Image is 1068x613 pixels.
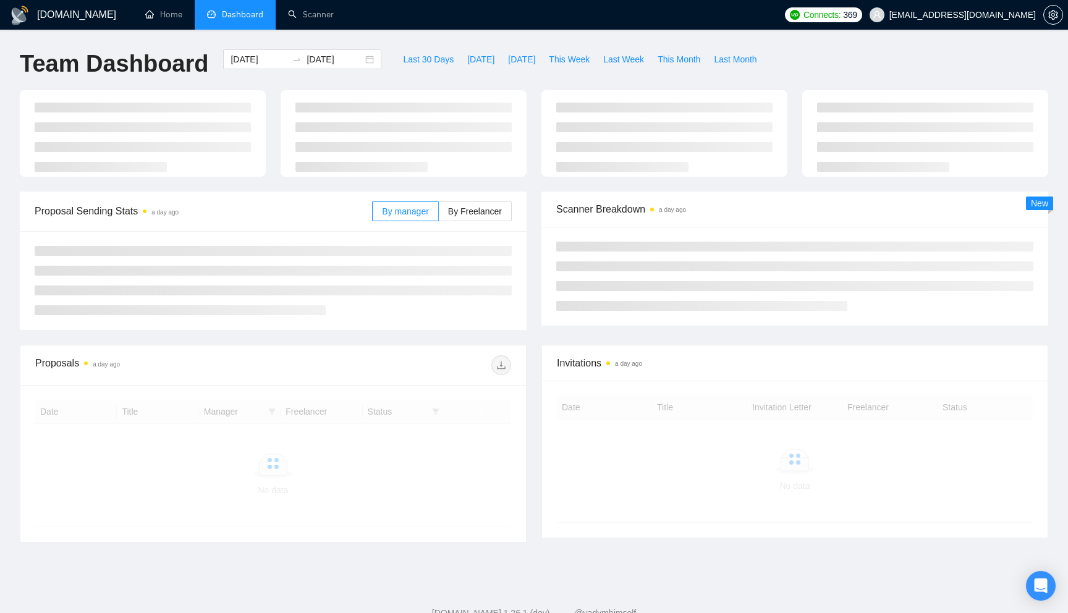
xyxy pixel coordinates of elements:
[658,53,700,66] span: This Month
[659,206,686,213] time: a day ago
[843,8,857,22] span: 369
[448,206,502,216] span: By Freelancer
[145,9,182,20] a: homeHome
[10,6,30,25] img: logo
[542,49,596,69] button: This Week
[556,201,1033,217] span: Scanner Breakdown
[292,54,302,64] span: to
[714,53,756,66] span: Last Month
[20,49,208,78] h1: Team Dashboard
[396,49,460,69] button: Last 30 Days
[207,10,216,19] span: dashboard
[873,11,881,19] span: user
[557,355,1033,371] span: Invitations
[615,360,642,367] time: a day ago
[93,361,120,368] time: a day ago
[292,54,302,64] span: swap-right
[1026,571,1056,601] div: Open Intercom Messenger
[549,53,590,66] span: This Week
[1031,198,1048,208] span: New
[307,53,363,66] input: End date
[35,355,273,375] div: Proposals
[403,53,454,66] span: Last 30 Days
[288,9,334,20] a: searchScanner
[803,8,841,22] span: Connects:
[1044,10,1062,20] span: setting
[460,49,501,69] button: [DATE]
[1043,10,1063,20] a: setting
[222,9,263,20] span: Dashboard
[1043,5,1063,25] button: setting
[151,209,179,216] time: a day ago
[231,53,287,66] input: Start date
[707,49,763,69] button: Last Month
[382,206,428,216] span: By manager
[508,53,535,66] span: [DATE]
[596,49,651,69] button: Last Week
[603,53,644,66] span: Last Week
[501,49,542,69] button: [DATE]
[35,203,372,219] span: Proposal Sending Stats
[651,49,707,69] button: This Month
[790,10,800,20] img: upwork-logo.png
[467,53,494,66] span: [DATE]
